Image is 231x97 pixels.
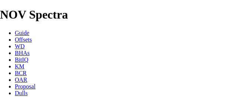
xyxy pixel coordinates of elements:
[15,90,28,96] a: Dulls
[15,36,32,43] a: Offsets
[15,43,25,49] a: WD
[15,30,29,36] a: Guide
[15,77,27,83] a: OAR
[15,56,28,63] a: BitIQ
[15,83,36,90] a: Proposal
[15,63,24,69] a: KM
[15,50,30,56] a: BHAs
[15,70,27,76] a: BCR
